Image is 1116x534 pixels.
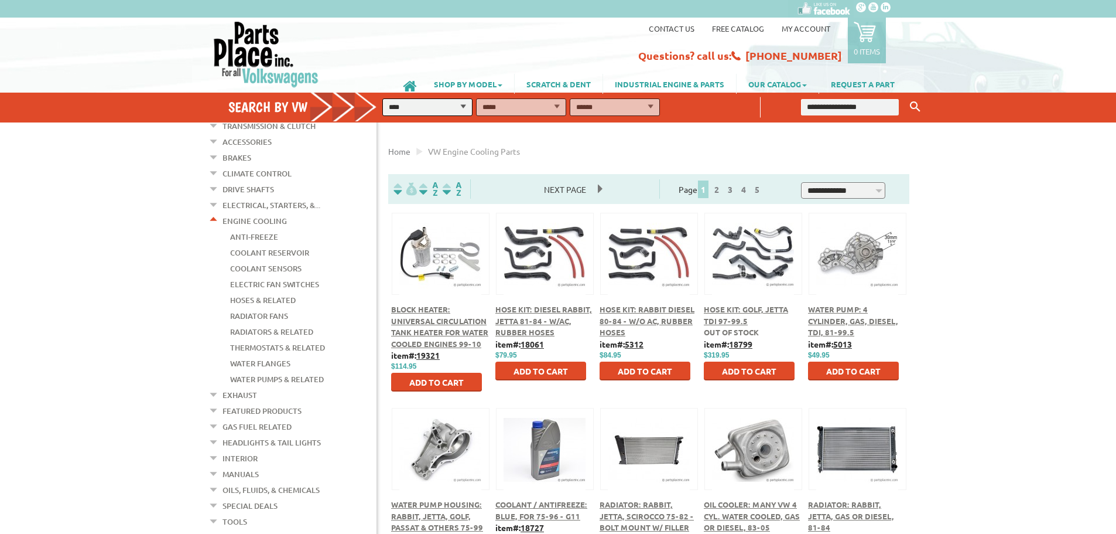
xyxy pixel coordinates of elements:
[521,522,544,533] u: 18727
[819,74,906,94] a: REQUEST A PART
[440,182,464,196] img: Sort by Sales Rank
[659,179,782,199] div: Page
[222,451,258,466] a: Interior
[752,184,762,195] a: 5
[808,499,894,532] a: Radiator: Rabbit, Jetta, Gas or Diesel, 81-84
[725,184,735,195] a: 3
[698,181,708,198] span: 1
[230,356,290,371] a: Water Flanges
[704,339,752,349] b: item#:
[808,362,899,380] button: Add to Cart
[625,339,643,349] u: 5312
[230,261,302,276] a: Coolant Sensors
[213,21,320,88] img: Parts Place Inc!
[417,182,440,196] img: Sort by Headline
[600,339,643,349] b: item#:
[416,350,440,360] u: 19321
[222,198,320,213] a: Electrical, Starters, &...
[854,46,880,56] p: 0 items
[603,74,736,94] a: INDUSTRIAL ENGINE & PARTS
[704,351,729,359] span: $319.95
[495,339,544,349] b: item#:
[906,97,924,117] button: Keyword Search
[222,419,292,434] a: Gas Fuel Related
[618,366,672,376] span: Add to Cart
[729,339,752,349] u: 18799
[521,339,544,349] u: 18061
[228,98,389,115] h4: Search by VW
[833,339,852,349] u: 5013
[600,304,694,337] a: Hose Kit: Rabbit Diesel 80-84 - w/o AC, Rubber Hoses
[222,435,321,450] a: Headlights & Tail Lights
[230,292,296,308] a: Hoses & Related
[711,184,722,195] a: 2
[532,181,598,198] span: Next Page
[391,373,482,392] button: Add to Cart
[428,146,520,157] span: VW engine cooling parts
[704,362,795,380] button: Add to Cart
[704,304,788,326] a: Hose Kit: Golf, Jetta TDI 97-99.5
[230,308,288,324] a: Radiator Fans
[409,377,464,387] span: Add to Cart
[391,304,488,349] a: Block Heater: Universal Circulation Tank Heater For Water Cooled Engines 99-10
[422,74,514,94] a: SHOP BY MODEL
[391,499,483,532] a: Water Pump Housing: Rabbit, Jetta, Golf, Passat & Others 75-99
[222,182,274,197] a: Drive Shafts
[495,522,544,533] b: item#:
[222,118,316,134] a: Transmission & Clutch
[712,23,764,33] a: Free Catalog
[495,351,517,359] span: $79.95
[230,229,278,244] a: Anti-Freeze
[782,23,830,33] a: My Account
[600,362,690,380] button: Add to Cart
[230,340,325,355] a: Thermostats & Related
[704,499,800,532] a: Oil Cooler: Many VW 4 Cyl. water cooled, Gas or Diesel, 83-05
[222,387,257,403] a: Exhaust
[391,350,440,360] b: item#:
[391,362,416,370] span: $114.95
[230,277,319,292] a: Electric Fan Switches
[222,467,259,482] a: Manuals
[808,351,830,359] span: $49.95
[222,514,247,529] a: Tools
[222,403,302,419] a: Featured Products
[222,498,278,513] a: Special Deals
[737,74,819,94] a: OUR CATALOG
[495,304,592,337] a: Hose Kit: Diesel Rabbit, Jetta 81-84 - w/AC, Rubber Hoses
[738,184,749,195] a: 4
[826,366,881,376] span: Add to Cart
[495,499,587,521] a: Coolant / Antifreeze: Blue, for 75-96 - G11
[848,18,886,63] a: 0 items
[222,166,292,181] a: Climate Control
[532,184,598,195] a: Next Page
[230,372,324,387] a: Water Pumps & Related
[230,324,313,339] a: Radiators & Related
[222,150,251,165] a: Brakes
[222,482,320,498] a: Oils, Fluids, & Chemicals
[808,304,898,337] a: Water Pump: 4 Cylinder, Gas, Diesel, TDI, 81-99.5
[514,366,568,376] span: Add to Cart
[704,327,759,337] span: Out of stock
[222,213,287,229] a: Engine Cooling
[808,339,852,349] b: item#:
[393,182,417,196] img: filterpricelow.svg
[722,366,776,376] span: Add to Cart
[388,146,410,157] a: Home
[600,351,621,359] span: $84.95
[649,23,694,33] a: Contact us
[515,74,602,94] a: SCRATCH & DENT
[495,362,586,380] button: Add to Cart
[230,245,309,260] a: Coolant Reservoir
[222,134,272,149] a: Accessories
